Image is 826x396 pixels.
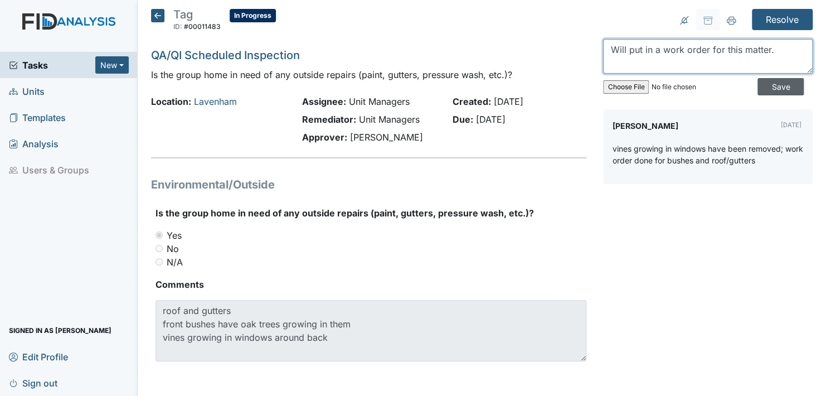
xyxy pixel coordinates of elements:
span: Tag [173,8,193,21]
small: [DATE] [781,121,801,129]
p: vines growing in windows have been removed; work order done for bushes and roof/gutters [612,143,804,166]
span: Sign out [9,374,57,392]
label: No [167,242,179,255]
span: Analysis [9,135,59,152]
label: Is the group home in need of any outside repairs (paint, gutters, pressure wash, etc.)? [156,206,534,220]
span: Edit Profile [9,348,68,365]
span: Units [9,83,45,100]
span: ID: [173,22,182,31]
span: [DATE] [494,96,523,107]
a: Lavenham [194,96,237,107]
label: N/A [167,255,183,269]
strong: Location: [151,96,191,107]
strong: Assignee: [302,96,346,107]
input: N/A [156,258,163,265]
span: [DATE] [476,114,506,125]
span: [PERSON_NAME] [349,132,422,143]
input: Resolve [752,9,813,30]
label: Yes [167,229,182,242]
a: Tasks [9,59,95,72]
span: In Progress [230,9,276,22]
textarea: roof and gutters front bushes have oak trees growing in them vines growing in windows around back [156,300,586,361]
input: No [156,245,163,252]
input: Save [757,78,804,95]
strong: Comments [156,278,586,291]
button: New [95,56,129,74]
span: Signed in as [PERSON_NAME] [9,322,111,339]
a: QA/QI Scheduled Inspection [151,49,300,62]
strong: Due: [453,114,473,125]
strong: Approver: [302,132,347,143]
span: Templates [9,109,66,126]
input: Yes [156,231,163,239]
strong: Remediator: [302,114,356,125]
span: #00011483 [184,22,221,31]
h1: Environmental/Outside [151,176,586,193]
span: Unit Managers [358,114,419,125]
strong: Created: [453,96,491,107]
label: [PERSON_NAME] [612,118,678,134]
span: Unit Managers [348,96,409,107]
p: Is the group home in need of any outside repairs (paint, gutters, pressure wash, etc.)? [151,68,586,81]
